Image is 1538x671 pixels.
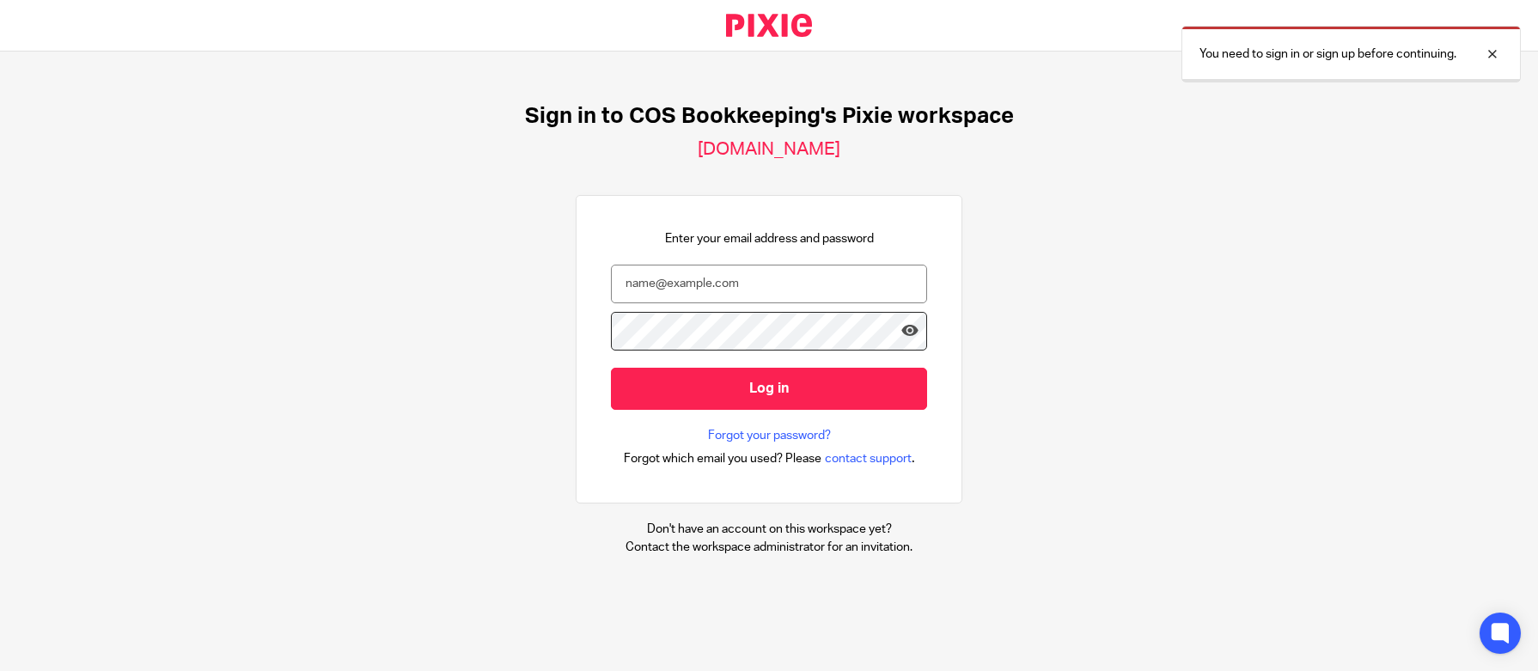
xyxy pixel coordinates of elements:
input: name@example.com [611,265,927,303]
p: Enter your email address and password [665,230,874,247]
p: You need to sign in or sign up before continuing. [1199,46,1456,63]
span: Forgot which email you used? Please [624,450,821,467]
p: Contact the workspace administrator for an invitation. [626,539,912,556]
a: Forgot your password? [708,427,831,444]
input: Log in [611,368,927,410]
span: contact support [825,450,912,467]
p: Don't have an account on this workspace yet? [626,521,912,538]
h2: [DOMAIN_NAME] [698,138,840,161]
h1: Sign in to COS Bookkeeping's Pixie workspace [525,103,1014,130]
div: . [624,448,915,468]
